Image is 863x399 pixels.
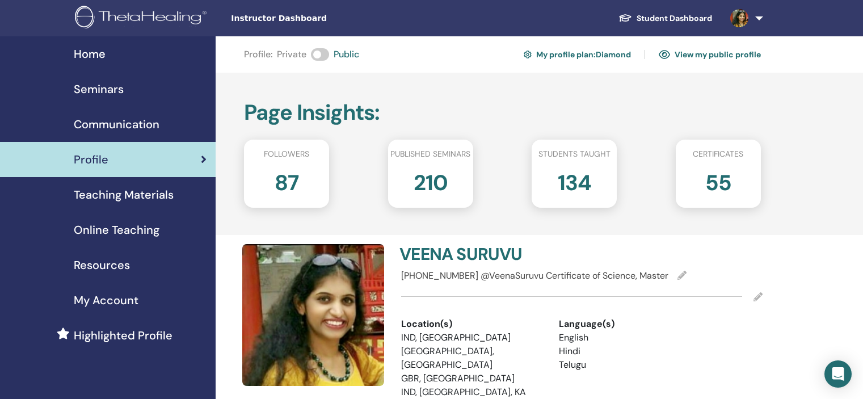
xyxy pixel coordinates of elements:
img: cog.svg [524,49,532,60]
a: View my public profile [659,45,761,64]
span: Public [334,48,359,61]
li: Hindi [559,345,700,358]
h2: 210 [414,165,448,196]
span: Certificates [693,148,743,160]
span: Private [277,48,306,61]
li: GBR, [GEOGRAPHIC_DATA] [401,372,542,385]
div: Open Intercom Messenger [824,360,852,388]
h4: VEENA SURUVU [399,244,575,264]
div: Language(s) [559,317,700,331]
li: IND, [GEOGRAPHIC_DATA], KA [401,385,542,399]
h2: 55 [705,165,731,196]
span: Instructor Dashboard [231,12,401,24]
h2: Page Insights : [244,100,761,126]
li: [GEOGRAPHIC_DATA], [GEOGRAPHIC_DATA] [401,345,542,372]
span: Students taught [538,148,611,160]
span: Teaching Materials [74,186,174,203]
a: My profile plan:Diamond [524,45,631,64]
span: Seminars [74,81,124,98]
span: Communication [74,116,159,133]
img: default.jpg [242,244,384,386]
li: English [559,331,700,345]
span: Online Teaching [74,221,159,238]
img: graduation-cap-white.svg [618,13,632,23]
img: logo.png [75,6,211,31]
span: My Account [74,292,138,309]
span: Resources [74,257,130,274]
a: Student Dashboard [609,8,721,29]
span: Published seminars [390,148,470,160]
span: Location(s) [401,317,452,331]
h2: 134 [558,165,591,196]
img: eye.svg [659,49,670,60]
span: Home [74,45,106,62]
span: Profile : [244,48,272,61]
h2: 87 [275,165,298,196]
li: Telugu [559,358,700,372]
span: Followers [264,148,309,160]
span: [PHONE_NUMBER] @VeenaSuruvu Certificate of Science, Master [401,270,668,282]
li: IND, [GEOGRAPHIC_DATA] [401,331,542,345]
span: Profile [74,151,108,168]
span: Highlighted Profile [74,327,172,344]
img: default.jpg [730,9,748,27]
